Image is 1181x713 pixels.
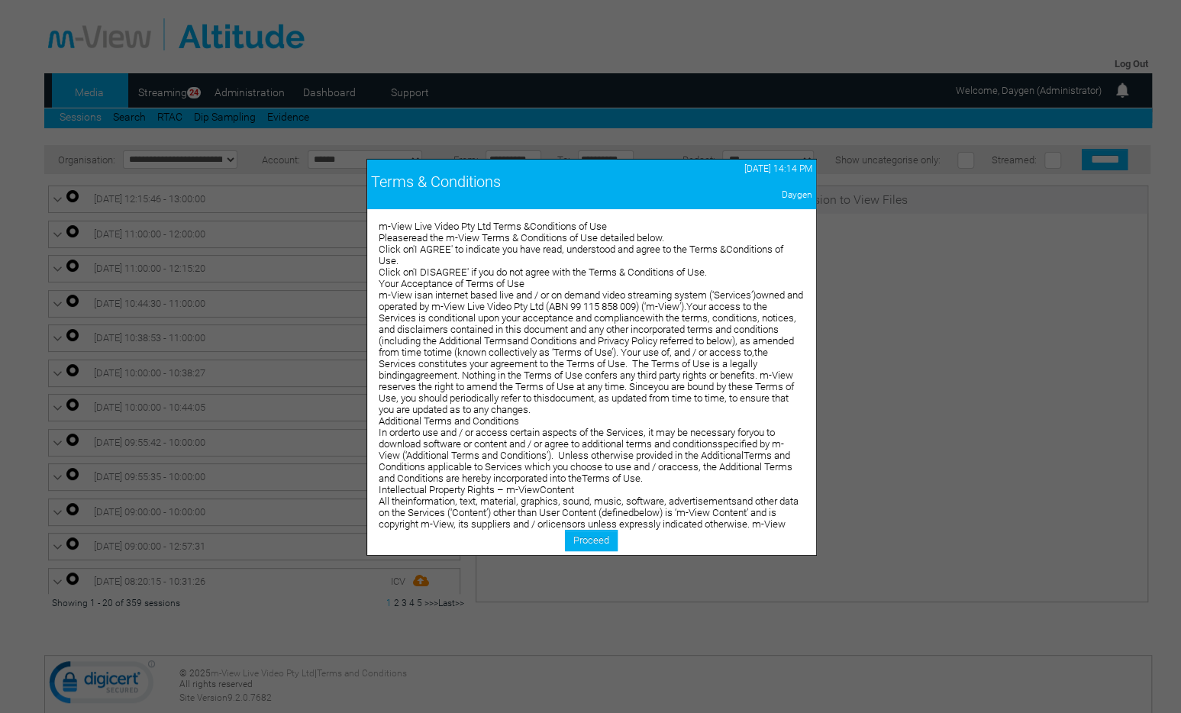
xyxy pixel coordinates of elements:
[379,232,664,244] span: Pleaseread the m-View Terms & Conditions of Use detailed below.
[379,278,524,289] span: Your Acceptance of Terms of Use
[565,530,618,551] a: Proceed
[379,289,803,415] span: m-View isan internet based live and / or on demand video streaming system (‘Services’)owned and o...
[379,495,802,587] span: All theinformation, text, material, graphics, sound, music, software, advertisementsand other dat...
[371,173,653,191] div: Terms & Conditions
[1113,81,1131,99] img: bell24.png
[379,484,574,495] span: Intellectual Property Rights – m-ViewContent
[379,415,519,427] span: Additional Terms and Conditions
[379,244,783,266] span: Click on'I AGREE' to indicate you have read, understood and agree to the Terms &Conditions of Use.
[379,221,607,232] span: m-View Live Video Pty Ltd Terms &Conditions of Use
[657,186,816,204] td: Daygen
[657,160,816,178] td: [DATE] 14:14 PM
[379,427,792,484] span: In orderto use and / or access certain aspects of the Services, it may be necessary foryou to dow...
[379,266,707,278] span: Click on'I DISAGREE' if you do not agree with the Terms & Conditions of Use.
